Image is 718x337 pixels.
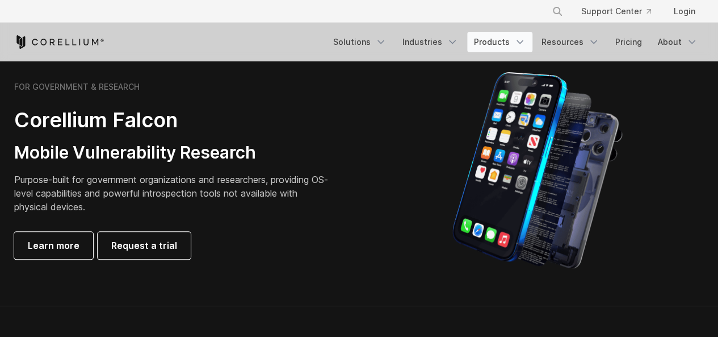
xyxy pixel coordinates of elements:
[14,82,140,92] h6: FOR GOVERNMENT & RESEARCH
[608,32,649,52] a: Pricing
[14,107,332,133] h2: Corellium Falcon
[14,35,104,49] a: Corellium Home
[14,142,332,164] h3: Mobile Vulnerability Research
[326,32,704,52] div: Navigation Menu
[111,239,177,252] span: Request a trial
[14,232,93,259] a: Learn more
[28,239,79,252] span: Learn more
[452,71,623,270] img: iPhone model separated into the mechanics used to build the physical device.
[396,32,465,52] a: Industries
[547,1,568,22] button: Search
[535,32,606,52] a: Resources
[572,1,660,22] a: Support Center
[651,32,704,52] a: About
[326,32,393,52] a: Solutions
[14,173,332,214] p: Purpose-built for government organizations and researchers, providing OS-level capabilities and p...
[467,32,532,52] a: Products
[98,232,191,259] a: Request a trial
[538,1,704,22] div: Navigation Menu
[665,1,704,22] a: Login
